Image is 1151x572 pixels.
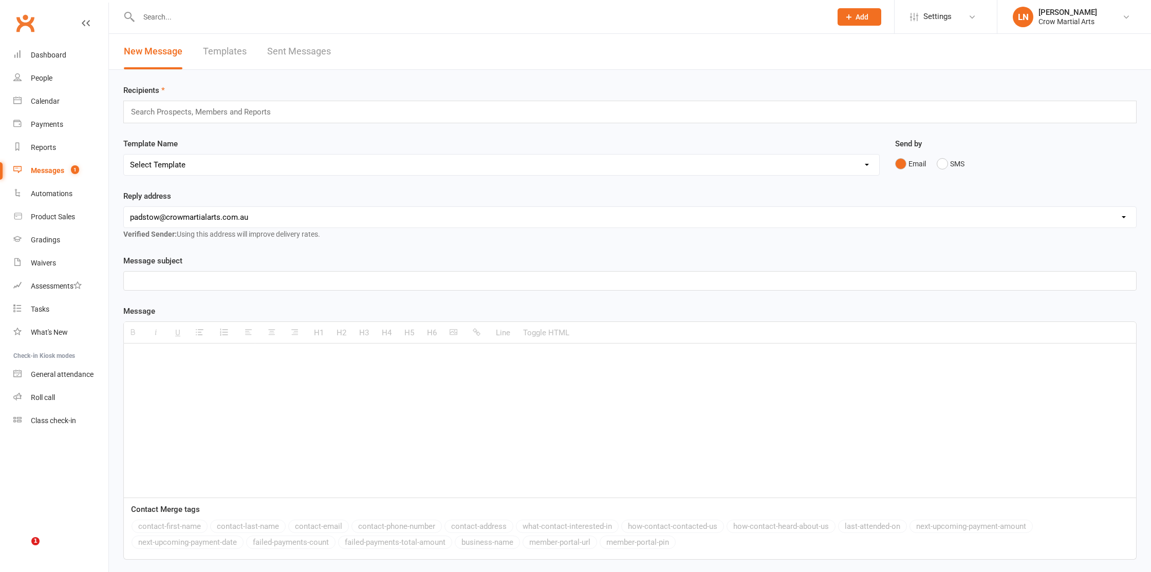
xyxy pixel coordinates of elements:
[31,537,40,545] span: 1
[31,166,64,175] div: Messages
[13,205,108,228] a: Product Sales
[13,228,108,252] a: Gradings
[31,393,55,402] div: Roll call
[130,105,281,119] input: Search Prospects, Members and Reports
[13,252,108,275] a: Waivers
[13,67,108,90] a: People
[1038,17,1097,26] div: Crow Martial Arts
[31,97,60,105] div: Calendar
[31,120,63,128] div: Payments
[1013,7,1033,27] div: LN
[123,138,178,150] label: Template Name
[267,34,331,69] a: Sent Messages
[13,363,108,386] a: General attendance kiosk mode
[124,34,182,69] a: New Message
[838,8,881,26] button: Add
[13,275,108,298] a: Assessments
[13,386,108,409] a: Roll call
[13,409,108,432] a: Class kiosk mode
[31,328,68,336] div: What's New
[13,182,108,205] a: Automations
[13,136,108,159] a: Reports
[31,189,72,198] div: Automations
[136,10,824,24] input: Search...
[31,259,56,267] div: Waivers
[31,282,82,290] div: Assessments
[923,5,952,28] span: Settings
[31,213,75,221] div: Product Sales
[856,13,868,21] span: Add
[31,370,94,378] div: General attendance
[71,165,79,174] span: 1
[895,154,926,174] button: Email
[123,305,155,317] label: Message
[31,143,56,151] div: Reports
[31,416,76,425] div: Class check-in
[131,503,200,516] label: Contact Merge tags
[895,138,922,150] label: Send by
[13,44,108,67] a: Dashboard
[937,154,964,174] button: SMS
[12,10,38,36] a: Clubworx
[123,230,177,238] strong: Verified Sender:
[123,190,171,202] label: Reply address
[13,113,108,136] a: Payments
[123,230,320,238] span: Using this address will improve delivery rates.
[123,255,182,267] label: Message subject
[13,90,108,113] a: Calendar
[13,321,108,344] a: What's New
[13,159,108,182] a: Messages 1
[203,34,247,69] a: Templates
[31,51,66,59] div: Dashboard
[123,84,165,97] label: Recipients
[31,74,52,82] div: People
[10,537,35,562] iframe: Intercom live chat
[13,298,108,321] a: Tasks
[1038,8,1097,17] div: [PERSON_NAME]
[31,305,49,313] div: Tasks
[31,236,60,244] div: Gradings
